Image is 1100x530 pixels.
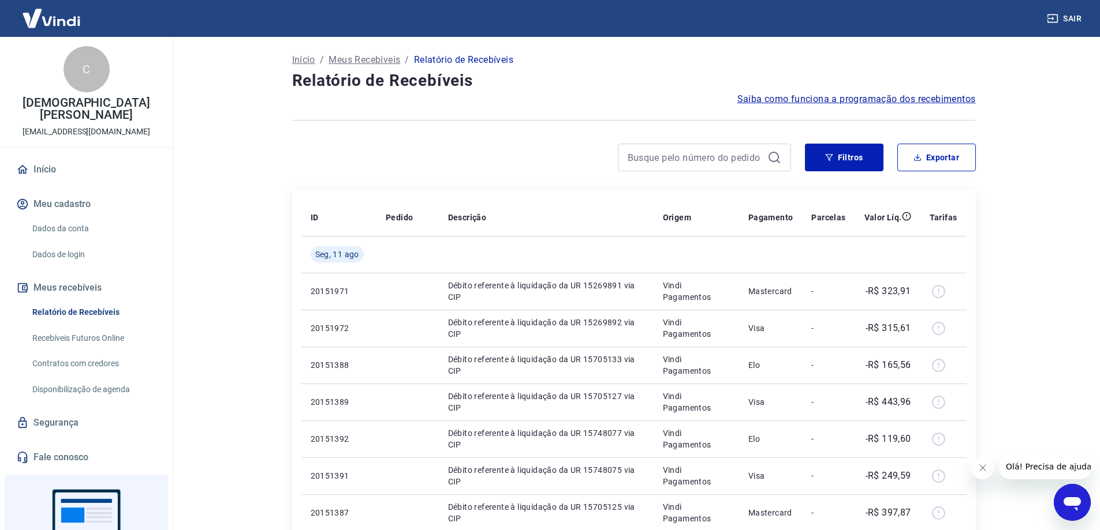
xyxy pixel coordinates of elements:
[663,212,691,223] p: Origem
[663,390,730,414] p: Vindi Pagamentos
[311,470,367,482] p: 20151391
[748,507,793,518] p: Mastercard
[14,445,159,470] a: Fale conosco
[1054,484,1091,521] iframe: Botão para abrir a janela de mensagens
[866,284,911,298] p: -R$ 323,91
[971,456,994,479] iframe: Fechar mensagem
[28,217,159,240] a: Dados da conta
[866,506,911,520] p: -R$ 397,87
[811,322,845,334] p: -
[311,433,367,445] p: 20151392
[999,454,1091,479] iframe: Mensagem da empresa
[311,212,319,223] p: ID
[28,243,159,266] a: Dados de login
[14,410,159,435] a: Segurança
[864,212,902,223] p: Valor Líq.
[811,285,845,297] p: -
[448,464,644,487] p: Débito referente à liquidação da UR 15748075 via CIP
[866,321,911,335] p: -R$ 315,61
[14,1,89,36] img: Vindi
[329,53,400,67] a: Meus Recebíveis
[448,427,644,450] p: Débito referente à liquidação da UR 15748077 via CIP
[23,126,150,138] p: [EMAIL_ADDRESS][DOMAIN_NAME]
[448,280,644,303] p: Débito referente à liquidação da UR 15269891 via CIP
[663,427,730,450] p: Vindi Pagamentos
[737,92,976,106] a: Saiba como funciona a programação dos recebimentos
[748,470,793,482] p: Visa
[663,464,730,487] p: Vindi Pagamentos
[1045,8,1086,29] button: Sair
[28,378,159,401] a: Disponibilização de agenda
[663,354,730,377] p: Vindi Pagamentos
[897,144,976,171] button: Exportar
[28,300,159,324] a: Relatório de Recebíveis
[866,469,911,483] p: -R$ 249,59
[7,8,97,17] span: Olá! Precisa de ajuda?
[866,432,911,446] p: -R$ 119,60
[386,212,413,223] p: Pedido
[866,358,911,372] p: -R$ 165,56
[292,53,315,67] a: Início
[748,212,793,223] p: Pagamento
[628,149,763,166] input: Busque pelo número do pedido
[811,359,845,371] p: -
[14,275,159,300] button: Meus recebíveis
[320,53,324,67] p: /
[311,322,367,334] p: 20151972
[405,53,409,67] p: /
[748,433,793,445] p: Elo
[811,396,845,408] p: -
[811,470,845,482] p: -
[311,285,367,297] p: 20151971
[448,390,644,414] p: Débito referente à liquidação da UR 15705127 via CIP
[292,69,976,92] h4: Relatório de Recebíveis
[14,191,159,217] button: Meu cadastro
[748,322,793,334] p: Visa
[28,352,159,375] a: Contratos com credores
[805,144,883,171] button: Filtros
[663,317,730,340] p: Vindi Pagamentos
[311,396,367,408] p: 20151389
[748,396,793,408] p: Visa
[448,501,644,524] p: Débito referente à liquidação da UR 15705125 via CIP
[315,249,359,260] span: Seg, 11 ago
[28,326,159,350] a: Recebíveis Futuros Online
[311,507,367,518] p: 20151387
[448,317,644,340] p: Débito referente à liquidação da UR 15269892 via CIP
[14,157,159,182] a: Início
[811,433,845,445] p: -
[748,359,793,371] p: Elo
[811,212,845,223] p: Parcelas
[9,97,163,121] p: [DEMOGRAPHIC_DATA][PERSON_NAME]
[663,280,730,303] p: Vindi Pagamentos
[811,507,845,518] p: -
[866,395,911,409] p: -R$ 443,96
[448,212,487,223] p: Descrição
[64,46,110,92] div: C
[414,53,513,67] p: Relatório de Recebíveis
[748,285,793,297] p: Mastercard
[448,354,644,377] p: Débito referente à liquidação da UR 15705133 via CIP
[930,212,957,223] p: Tarifas
[311,359,367,371] p: 20151388
[663,501,730,524] p: Vindi Pagamentos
